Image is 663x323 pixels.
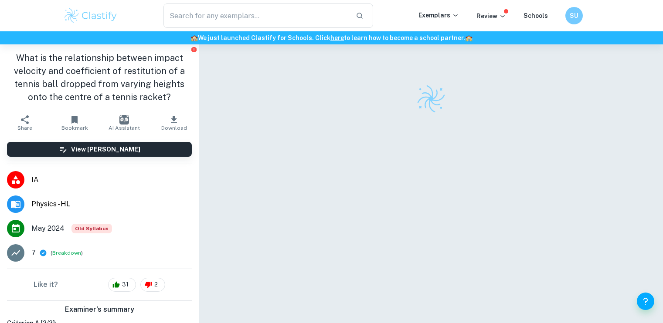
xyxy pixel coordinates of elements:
button: Report issue [190,46,197,53]
h6: Examiner's summary [3,304,195,315]
span: 🏫 [465,34,473,41]
button: View [PERSON_NAME] [7,142,192,157]
span: Download [161,125,187,131]
h6: View [PERSON_NAME] [71,145,140,154]
span: 31 [117,280,133,289]
p: Exemplars [418,10,459,20]
button: Help and Feedback [637,293,654,310]
span: IA [31,175,192,185]
a: here [330,34,344,41]
button: SU [565,7,583,24]
button: Breakdown [52,249,81,257]
span: AI Assistant [109,125,140,131]
h1: What is the relationship between impact velocity and coefficient of restitution of a tennis ball ... [7,51,192,104]
span: 🏫 [190,34,198,41]
span: May 2024 [31,223,65,234]
span: 2 [150,280,163,289]
a: Schools [524,12,548,19]
span: Physics - HL [31,199,192,209]
img: Clastify logo [63,7,119,24]
div: Starting from the May 2025 session, the Physics IA requirements have changed. It's OK to refer to... [71,224,112,233]
button: Download [149,111,199,135]
img: Clastify logo [416,84,446,114]
p: Review [476,11,506,21]
h6: SU [569,11,579,20]
button: Bookmark [50,111,99,135]
button: AI Assistant [99,111,149,135]
img: AI Assistant [119,115,129,124]
div: 2 [140,278,165,292]
span: Old Syllabus [71,224,112,233]
input: Search for any exemplars... [163,3,349,28]
span: Bookmark [61,125,88,131]
h6: Like it? [34,279,58,290]
span: ( ) [51,249,83,257]
p: 7 [31,248,36,258]
div: 31 [108,278,136,292]
h6: We just launched Clastify for Schools. Click to learn how to become a school partner. [2,33,661,43]
span: Share [17,125,32,131]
